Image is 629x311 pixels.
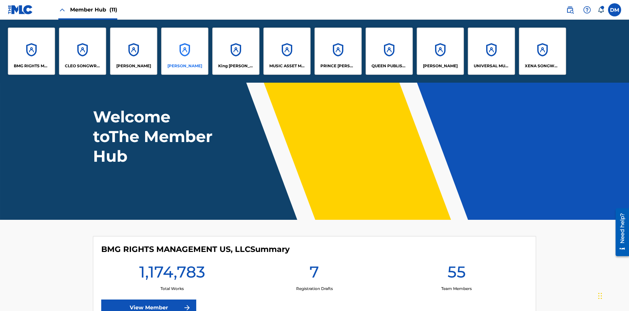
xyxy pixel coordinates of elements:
a: AccountsQUEEN PUBLISHA [366,28,413,75]
img: Close [58,6,66,14]
p: MUSIC ASSET MANAGEMENT (MAM) [269,63,305,69]
div: User Menu [608,3,621,16]
p: EYAMA MCSINGER [167,63,202,69]
a: AccountsBMG RIGHTS MANAGEMENT US, LLC [8,28,55,75]
h4: BMG RIGHTS MANAGEMENT US, LLC [101,244,290,254]
p: King McTesterson [218,63,254,69]
h1: 55 [448,262,466,286]
p: UNIVERSAL MUSIC PUB GROUP [474,63,509,69]
a: AccountsXENA SONGWRITER [519,28,566,75]
div: Notifications [598,7,604,13]
p: RONALD MCTESTERSON [423,63,458,69]
a: Accounts[PERSON_NAME] [110,28,157,75]
a: AccountsCLEO SONGWRITER [59,28,106,75]
p: BMG RIGHTS MANAGEMENT US, LLC [14,63,49,69]
img: search [566,6,574,14]
p: XENA SONGWRITER [525,63,561,69]
span: Member Hub [70,6,117,13]
span: (11) [109,7,117,13]
iframe: Resource Center [611,206,629,259]
p: Total Works [161,286,184,292]
img: MLC Logo [8,5,33,14]
p: CLEO SONGWRITER [65,63,101,69]
h1: 1,174,783 [139,262,205,286]
a: Accounts[PERSON_NAME] [417,28,464,75]
div: Help [581,3,594,16]
p: Team Members [441,286,472,292]
p: QUEEN PUBLISHA [372,63,407,69]
a: AccountsUNIVERSAL MUSIC PUB GROUP [468,28,515,75]
a: Public Search [563,3,577,16]
p: PRINCE MCTESTERSON [320,63,356,69]
p: Registration Drafts [296,286,333,292]
a: AccountsMUSIC ASSET MANAGEMENT (MAM) [263,28,311,75]
a: Accounts[PERSON_NAME] [161,28,208,75]
div: Drag [598,286,602,306]
a: AccountsKing [PERSON_NAME] [212,28,259,75]
iframe: Chat Widget [596,280,629,311]
a: AccountsPRINCE [PERSON_NAME] [314,28,362,75]
h1: Welcome to The Member Hub [93,107,216,166]
p: ELVIS COSTELLO [116,63,151,69]
img: help [583,6,591,14]
h1: 7 [310,262,319,286]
